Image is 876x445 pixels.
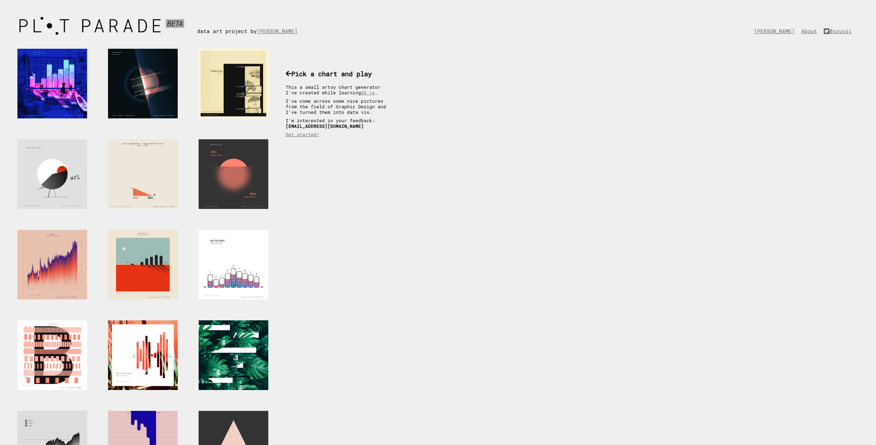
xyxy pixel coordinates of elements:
a: [PERSON_NAME] [754,28,798,34]
div: data art project by [197,14,308,34]
h3: Pick a chart and play [286,69,394,78]
b: [EMAIL_ADDRESS][DOMAIN_NAME] [286,123,364,129]
a: [PERSON_NAME] [257,28,301,34]
a: About [801,28,821,34]
p: This a small artsy chart generator I've created while learning . [286,84,394,95]
p: I'm interested in your feedback: [286,118,394,129]
a: Get started! [286,132,319,137]
p: I've come across some nice pictures from the field of Graphic Design and I've turned them into da... [286,98,394,115]
a: @szucsi [824,28,855,34]
a: d3.js [361,90,375,95]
